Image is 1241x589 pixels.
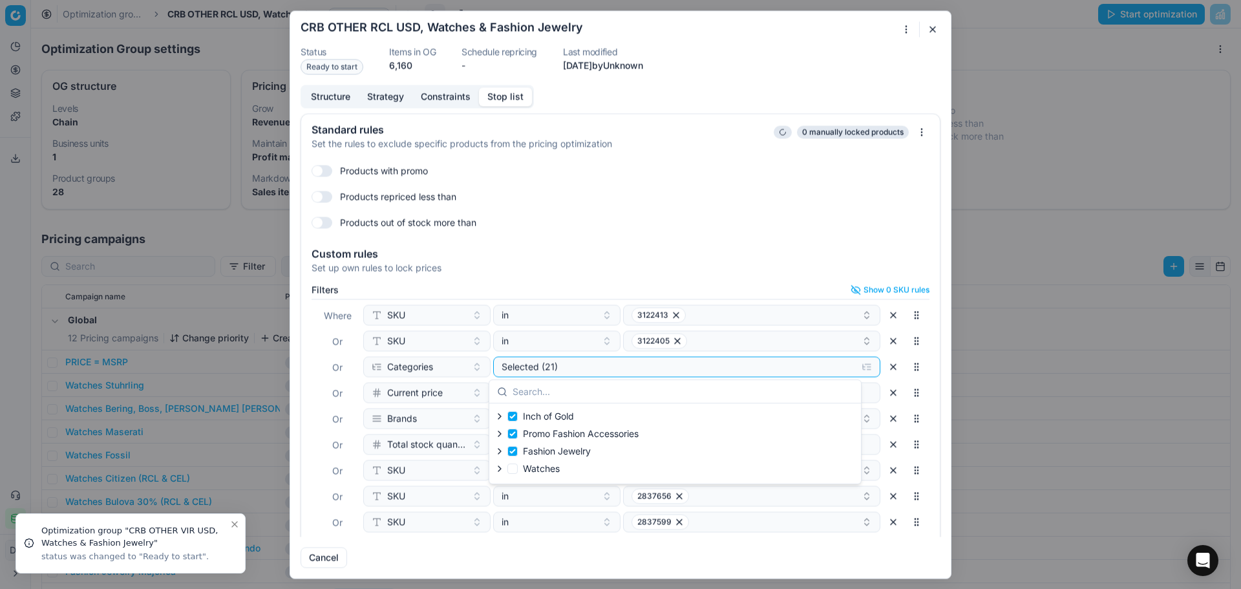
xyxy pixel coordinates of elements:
[623,486,880,506] button: 2837656
[387,464,405,477] span: SKU
[493,356,880,377] button: Selected (21)
[301,59,363,74] span: Ready to start
[502,489,509,502] span: in
[387,360,433,373] span: Categories
[461,47,537,56] dt: Schedule repricing
[301,47,363,56] dt: Status
[387,515,405,528] span: SKU
[389,59,412,70] span: 6,160
[301,21,583,33] h2: CRB OTHER RCL USD, Watches & Fashion Jewelry
[523,411,574,422] span: Inch of Gold
[332,361,343,372] span: Or
[312,285,339,294] label: Filters
[563,47,643,56] dt: Last modified
[502,308,509,321] span: in
[312,137,771,150] div: Set the rules to exclude specific products from the pricing optimization
[332,336,343,347] span: Or
[312,124,771,134] div: Standard rules
[637,336,670,346] span: 3122405
[502,334,509,347] span: in
[507,429,518,439] input: Promo Fashion Accessories
[623,305,880,325] button: 3122413
[523,445,591,456] span: Fashion Jewelry
[507,446,518,456] input: Fashion Jewelry
[387,308,405,321] span: SKU
[851,284,929,295] button: Show 0 SKU rules
[637,517,672,527] span: 2837599
[523,428,639,439] span: Promo Fashion Accessories
[340,216,476,229] label: Products out of stock more than
[312,261,929,274] div: Set up own rules to lock prices
[359,87,412,106] button: Strategy
[389,47,436,56] dt: Items in OG
[637,491,672,501] span: 2837656
[340,164,428,177] label: Products with promo
[637,310,668,320] span: 3122413
[302,87,359,106] button: Structure
[563,59,643,72] p: [DATE] by Unknown
[387,334,405,347] span: SKU
[332,413,343,424] span: Or
[507,464,518,474] input: Watches
[332,387,343,398] span: Or
[332,439,343,450] span: Or
[502,360,851,373] div: Selected (21)
[507,411,518,422] input: Inch of Gold
[387,438,467,451] span: Total stock quantity
[412,87,479,106] button: Constraints
[502,515,509,528] span: in
[387,412,417,425] span: Brands
[797,125,909,138] span: 0 manually locked products
[312,248,929,259] div: Custom rules
[387,386,443,399] span: Current price
[523,463,560,474] span: Watches
[623,330,880,351] button: 3122405
[332,517,343,528] span: Or
[324,310,352,321] span: Where
[479,87,532,106] button: Stop list
[301,547,347,568] button: Cancel
[332,465,343,476] span: Or
[623,511,880,532] button: 2837599
[340,190,456,203] label: Products repriced less than
[461,59,537,72] dd: -
[332,491,343,502] span: Or
[387,489,405,502] span: SKU
[513,385,853,398] input: Search...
